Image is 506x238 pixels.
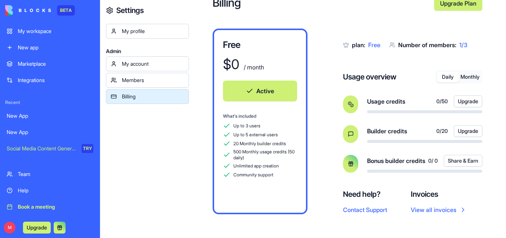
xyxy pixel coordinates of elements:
span: plan: [352,41,365,49]
span: Bonus builder credits [367,156,425,165]
span: Up to 3 users [233,123,260,129]
div: Marketplace [18,60,93,68]
button: Upgrade [23,222,51,234]
div: My account [122,60,184,68]
span: 1 / 3 [459,41,467,49]
div: My profile [122,27,184,35]
div: Billing [122,93,184,100]
div: / month [242,63,264,72]
a: Billing [106,89,189,104]
div: $ 0 [223,57,239,72]
h4: Invoices [411,189,467,199]
button: Daily [437,72,459,82]
div: Team [18,170,93,178]
div: Book a meeting [18,203,93,211]
a: BETA [5,5,75,16]
span: M [4,222,16,234]
div: My workspace [18,27,93,35]
a: New App [2,108,98,123]
a: Marketplace [2,56,98,71]
div: Help [18,187,93,194]
a: My account [106,56,189,71]
h4: Settings [116,5,144,16]
span: Up to 5 external users [233,132,278,138]
span: 0 / 0 [428,157,438,164]
a: New App [2,125,98,140]
img: logo [5,5,51,16]
a: Book a meeting [2,199,98,214]
button: Upgrade [454,125,482,137]
div: Members [122,76,184,84]
a: Members [106,73,189,88]
span: Builder credits [367,127,407,136]
span: 500 Monthly usage credits (50 daily) [233,149,297,161]
button: Upgrade [454,95,482,107]
button: Monthly [459,72,481,82]
div: What's included [223,113,297,119]
div: Social Media Content Generator [7,145,76,152]
button: Active [223,81,297,101]
div: TRY [81,144,93,153]
a: My profile [106,24,189,39]
span: Community support [233,172,273,178]
div: New App [7,112,93,120]
h4: Need help? [343,189,387,199]
h3: Free [223,39,297,51]
div: New app [18,44,93,51]
span: 0 / 50 [436,98,448,105]
a: Team [2,167,98,182]
a: Help [2,183,98,198]
span: Usage credits [367,97,405,106]
a: Upgrade [23,224,51,231]
h4: Usage overview [343,72,396,82]
a: Integrations [2,73,98,88]
a: Social Media Content GeneratorTRY [2,141,98,156]
a: View all invoices [411,205,467,214]
span: Admin [106,48,189,55]
button: Share & Earn [444,155,482,167]
span: Recent [2,100,98,105]
button: Contact Support [343,205,387,214]
span: 20 Monthly builder credits [233,141,286,147]
span: Free [368,41,380,49]
div: New App [7,128,93,136]
div: Integrations [18,76,93,84]
span: Number of members: [398,41,456,49]
span: 0 / 20 [436,127,448,135]
span: Unlimited app creation [233,163,279,169]
div: BETA [57,5,75,16]
a: Free$0 / monthActiveWhat's includedUp to 3 usersUp to 5 external users20 Monthly builder credits5... [213,29,307,214]
a: My workspace [2,24,98,39]
a: New app [2,40,98,55]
